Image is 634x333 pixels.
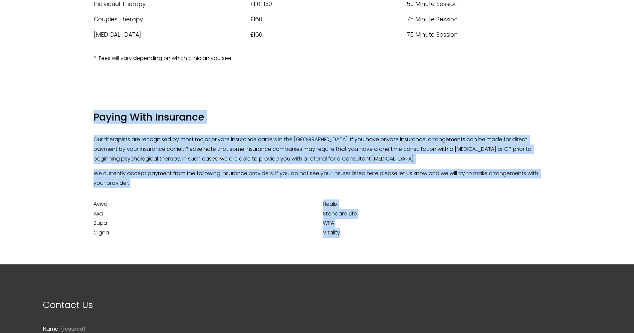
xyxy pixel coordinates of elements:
td: [MEDICAL_DATA] [94,27,250,42]
td: 75 Minute Session [406,27,540,42]
td: £160 [250,12,406,27]
td: £160 [250,27,406,42]
span: (required) [61,327,85,332]
td: Couples Therapy [94,12,250,27]
p: We currently accept payment from the following insurance providers. If you do not see your insure... [94,169,540,188]
p: * Fees will vary depending on which clinician you see [94,54,540,63]
h4: Paying With Insurance [94,111,540,124]
td: 75 Minute Session [406,12,540,27]
p: Our therapists are recognised by most major private insurance carriers in the [GEOGRAPHIC_DATA]. ... [94,135,540,164]
p: Contact Us [43,297,312,313]
p: Aviva Axa Bupa Cigna [94,199,540,238]
p: Healix Standard Life WPA Vitality [323,199,541,238]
